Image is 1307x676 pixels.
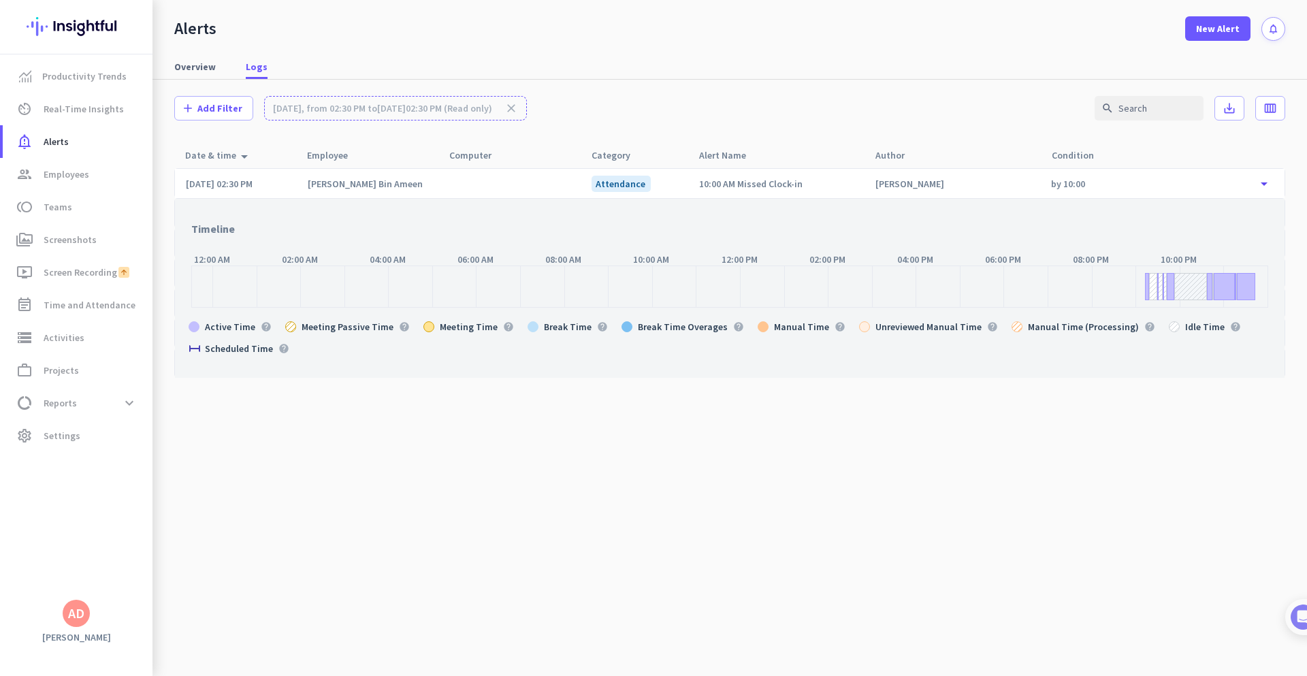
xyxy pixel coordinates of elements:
div: [DATE], from 02:30 PM to [DATE] 02:30 PM (Read only) [264,96,527,120]
i: notification_important [16,133,33,150]
div: Scheduled Time [199,344,278,353]
i: add [181,101,195,115]
span: Alerts [44,133,69,150]
i: help [1230,321,1241,332]
div: [DATE] 02:30 PM [186,168,291,199]
div: Meeting Time [434,322,503,332]
i: close [504,101,518,115]
div: Alerts [174,18,216,39]
div: AD [68,607,84,620]
div: [PERSON_NAME] [875,168,1035,199]
div: Manual Time (Processing) [1022,322,1144,332]
i: help [261,321,272,332]
div: 04:00 AM [367,255,408,264]
div: Employee [296,142,432,168]
img: scheduled-shift.svg [189,343,200,354]
button: calendar_view_week [1255,96,1285,120]
i: event_note [16,297,33,313]
span: Productivity Trends [42,68,127,84]
i: help [278,343,289,354]
a: tollTeams [3,191,152,223]
div: 04:00 PM [894,255,935,264]
span: Screen Recording [44,264,117,280]
i: work_outline [16,362,33,379]
a: event_noteTime and Attendance [3,289,152,321]
i: help [1144,321,1155,332]
div: Manual Time [769,322,835,332]
button: notifications [1261,17,1285,41]
a: menu-itemProductivity Trends [3,60,152,93]
div: Author [865,142,1035,168]
button: expand_more [117,391,142,415]
i: settings [16,428,33,444]
div: Meeting Passive Time [296,322,399,332]
div: 02:00 PM [807,255,848,264]
i: calendar_view_week [1263,101,1277,115]
span: Overview [174,60,216,74]
span: Screenshots [44,231,97,248]
i: save_alt [1223,101,1236,115]
div: Break Time Overages [632,322,733,332]
span: Activities [44,329,84,346]
div: 12:00 PM [719,255,760,264]
div: Active Time [199,322,261,332]
img: menu-item [19,70,31,82]
a: av_timerReal-Time Insights [3,93,152,125]
div: 12:00 AM [191,255,232,264]
div: Unreviewed Manual Time [870,322,987,332]
div: 10:00 AM [631,255,672,264]
i: help [597,321,608,332]
span: by 10:00 [1051,178,1085,190]
i: storage [16,329,33,346]
div: Computer [438,142,575,168]
div: Break Time [538,322,597,332]
div: 08:00 PM [1071,255,1112,264]
i: search [1101,102,1114,114]
i: group [16,166,33,182]
span: New Alert [1196,22,1240,35]
div: 02:00 AM [279,255,320,264]
a: data_usageReportsexpand_more [3,387,152,419]
span: Time and Attendance [44,297,135,313]
span: Teams [44,199,72,215]
button: addAdd Filter [174,96,253,120]
div: 06:00 PM [983,255,1024,264]
i: notifications [1268,23,1279,35]
div: Condition [1041,142,1211,168]
i: av_timer [16,101,33,117]
i: arrow_drop_up [236,148,253,165]
i: help [503,321,514,332]
div: 08:00 AM [543,255,584,264]
a: settingsSettings [3,419,152,452]
a: storageActivities [3,321,152,354]
span: Add Filter [197,101,242,115]
a: work_outlineProjects [3,354,152,387]
i: help [835,321,845,332]
div: Category [581,142,683,168]
i: ondemand_video [16,264,33,280]
div: Timeline [191,210,1268,248]
a: perm_mediaScreenshots [3,223,152,256]
div: Date & time [185,146,253,165]
input: Search [1095,96,1204,120]
span: Employees [44,166,89,182]
i: help [987,321,998,332]
div: 10:00 AM Missed Clock-in [699,168,858,199]
i: data_usage [16,395,33,411]
a: notification_importantAlerts [3,125,152,158]
div: Idle Time [1180,322,1230,332]
div: 06:00 AM [455,255,496,264]
i: help [733,321,744,332]
span: Attendance [592,176,651,192]
button: New Alert [1185,16,1250,41]
div: 10:00 PM [1159,255,1199,264]
span: Real-Time Insights [44,101,124,117]
span: Settings [44,428,80,444]
i: help [399,321,410,332]
img: add-on icon [117,265,131,279]
div: Alert Name [688,142,858,168]
button: save_alt [1214,96,1244,120]
span: Projects [44,362,79,379]
div: [PERSON_NAME] Bin Ameen [308,168,433,199]
span: Reports [44,395,77,411]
